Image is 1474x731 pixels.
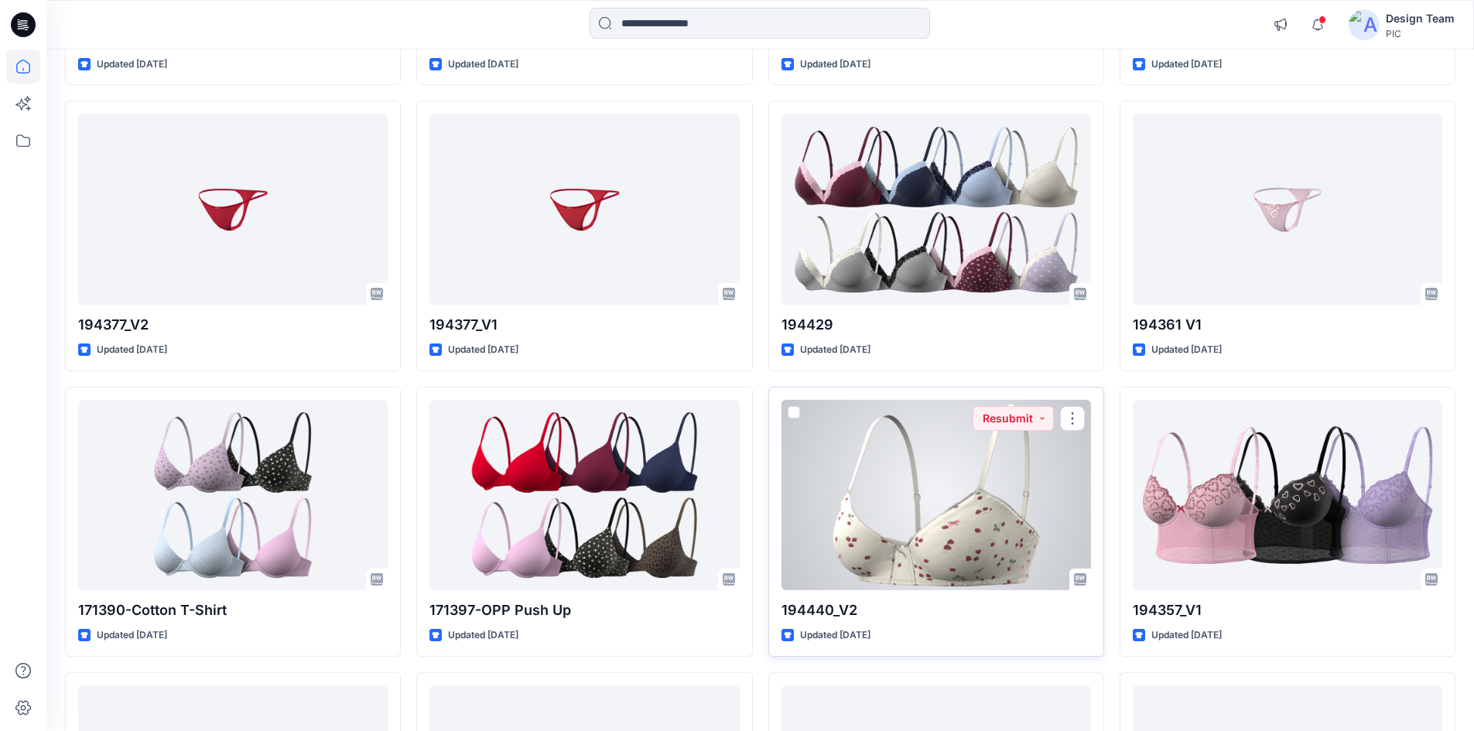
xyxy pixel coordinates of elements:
[448,56,518,73] p: Updated [DATE]
[781,599,1091,621] p: 194440_V2
[1133,114,1442,305] a: 194361 V1
[781,314,1091,336] p: 194429
[800,342,870,358] p: Updated [DATE]
[800,56,870,73] p: Updated [DATE]
[448,627,518,644] p: Updated [DATE]
[78,314,388,336] p: 194377_V2
[1133,400,1442,591] a: 194357_V1
[78,114,388,305] a: 194377_V2
[97,342,167,358] p: Updated [DATE]
[429,314,739,336] p: 194377_V1
[429,599,739,621] p: 171397-OPP Push Up
[448,342,518,358] p: Updated [DATE]
[1133,599,1442,621] p: 194357_V1
[800,627,870,644] p: Updated [DATE]
[1386,9,1455,28] div: Design Team
[1349,9,1380,40] img: avatar
[429,114,739,305] a: 194377_V1
[97,56,167,73] p: Updated [DATE]
[1133,314,1442,336] p: 194361 V1
[1386,28,1455,39] div: PIC
[1151,627,1222,644] p: Updated [DATE]
[78,599,388,621] p: 171390-Cotton T-Shirt
[78,400,388,591] a: 171390-Cotton T-Shirt
[1151,56,1222,73] p: Updated [DATE]
[781,400,1091,591] a: 194440_V2
[1151,342,1222,358] p: Updated [DATE]
[781,114,1091,305] a: 194429
[429,400,739,591] a: 171397-OPP Push Up
[97,627,167,644] p: Updated [DATE]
